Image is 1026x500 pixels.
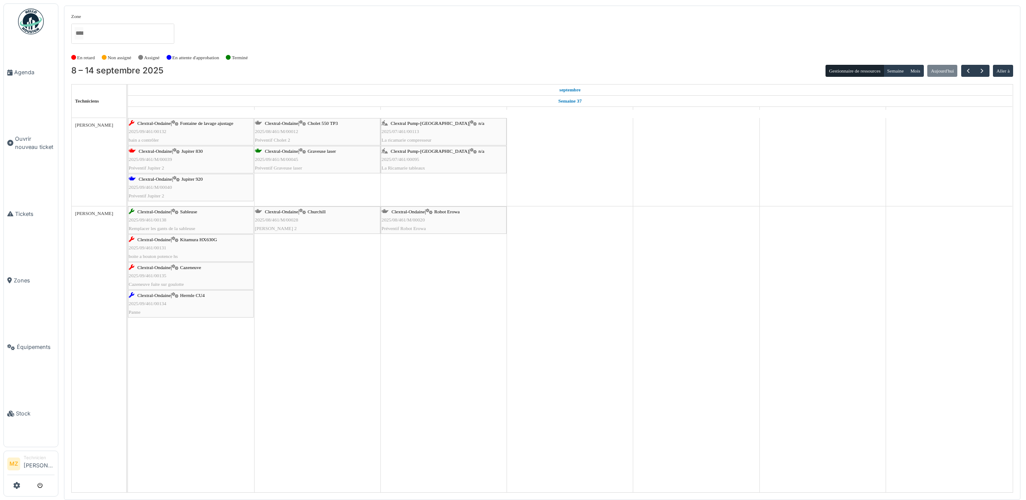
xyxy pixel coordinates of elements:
span: 2025/09/461/M/00039 [129,157,172,162]
a: Ouvrir nouveau ticket [4,106,58,180]
a: 10 septembre 2025 [434,107,453,118]
div: | [255,119,379,144]
label: Zone [71,13,81,20]
div: | [129,291,253,316]
div: | [255,208,379,233]
span: Cholet 550 TP3 [307,121,338,126]
button: Aller à [993,65,1013,77]
span: Jupiter 830 [181,148,203,154]
span: Clextral-Ondaine [139,176,172,182]
span: [PERSON_NAME] [75,211,113,216]
span: Cazeneuve [180,265,201,270]
span: 2025/09/461/M/00045 [255,157,298,162]
span: 2025/07/461/00095 [382,157,419,162]
span: Clextral-Ondaine [137,265,171,270]
span: Préventif Jupiter 2 [129,165,164,170]
span: Agenda [14,68,55,76]
button: Précédent [961,65,975,77]
span: Équipements [17,343,55,351]
span: Cazeneuve fuite sur goulotte [129,282,184,287]
span: Préventif Cholet 2 [255,137,290,142]
span: Stock [16,409,55,418]
label: Assigné [144,54,160,61]
span: 2025/07/461/00113 [382,129,419,134]
button: Semaine [883,65,907,77]
a: 11 septembre 2025 [561,107,579,118]
button: Mois [907,65,924,77]
span: Churchill [307,209,325,214]
a: Semaine 37 [556,96,584,106]
span: 2025/09/461/00134 [129,301,167,306]
span: Remplacer les gants de la sableuse [129,226,195,231]
a: Zones [4,247,58,314]
button: Gestionnaire de ressources [826,65,884,77]
span: 2025/09/461/00138 [129,217,167,222]
a: Agenda [4,39,58,106]
span: Clextral Pump-[GEOGRAPHIC_DATA] [391,121,469,126]
span: Panne [129,309,140,315]
span: 2025/08/461/M/00012 [255,129,298,134]
a: MZ Technicien[PERSON_NAME] [7,455,55,475]
span: Clextral-Ondaine [137,209,171,214]
span: Techniciens [75,98,99,103]
div: | [129,208,253,233]
label: En attente d'approbation [172,54,219,61]
span: Clextral-Ondaine [139,148,172,154]
span: Clextral-Ondaine [265,148,298,154]
a: Stock [4,380,58,447]
span: Fontaine de lavage ajustage [180,121,233,126]
div: | [382,208,506,233]
span: Clextral-Ondaine [265,121,298,126]
a: Équipements [4,314,58,380]
span: Ouvrir nouveau ticket [15,135,55,151]
span: 2025/09/461/00132 [129,129,167,134]
label: Terminé [232,54,248,61]
input: Tous [75,27,83,39]
span: Préventif Jupiter 2 [129,193,164,198]
span: Tickets [15,210,55,218]
div: | [129,119,253,144]
span: Jupiter 920 [181,176,203,182]
a: 14 septembre 2025 [939,107,959,118]
a: 9 septembre 2025 [307,107,328,118]
a: 8 septembre 2025 [557,85,583,95]
img: Badge_color-CXgf-gQk.svg [18,9,44,34]
h2: 8 – 14 septembre 2025 [71,66,164,76]
li: MZ [7,458,20,470]
span: 2025/08/461/M/00028 [255,217,298,222]
div: | [382,147,506,172]
label: En retard [77,54,95,61]
button: Aujourd'hui [927,65,957,77]
span: Graveuse laser [307,148,336,154]
a: 8 septembre 2025 [183,107,199,118]
div: | [129,147,253,172]
a: 12 septembre 2025 [687,107,706,118]
li: [PERSON_NAME] [24,455,55,473]
span: Kitamura HX630G [180,237,217,242]
span: [PERSON_NAME] 2 [255,226,297,231]
span: Clextral-Ondaine [137,237,171,242]
span: Clextral-Ondaine [137,121,171,126]
div: | [255,147,379,172]
span: Clextral-Ondaine [137,293,171,298]
span: La ricamarie compresseur [382,137,431,142]
button: Suivant [975,65,989,77]
span: Zones [14,276,55,285]
span: La Ricamarie tableaux [382,165,425,170]
div: | [129,264,253,288]
span: boite a bouton potence hs [129,254,178,259]
span: bain a contrôler [129,137,159,142]
span: [PERSON_NAME] [75,122,113,127]
span: Robot Erowa [434,209,459,214]
span: Clextral-Ondaine [265,209,298,214]
span: Hermle CU4 [180,293,204,298]
span: 2025/09/461/00135 [129,273,167,278]
span: Préventif Graveuse laser [255,165,302,170]
span: Préventif Robot Erowa [382,226,426,231]
span: 2025/08/461/M/00020 [382,217,425,222]
div: Technicien [24,455,55,461]
label: Non assigné [108,54,131,61]
div: | [382,119,506,144]
span: n/a [479,121,485,126]
span: Clextral Pump-[GEOGRAPHIC_DATA] [391,148,469,154]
